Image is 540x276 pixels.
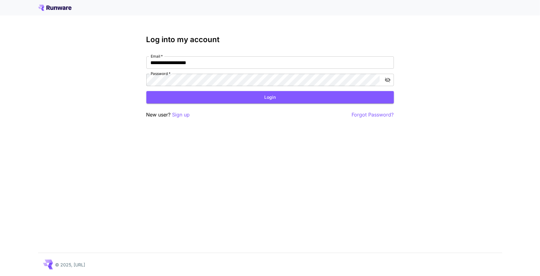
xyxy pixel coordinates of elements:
p: New user? [146,111,190,119]
label: Password [151,71,171,76]
button: Sign up [172,111,190,119]
h3: Log into my account [146,35,394,44]
button: Forgot Password? [352,111,394,119]
button: Login [146,91,394,104]
p: © 2025, [URL] [55,261,85,268]
button: toggle password visibility [382,74,393,85]
label: Email [151,54,163,59]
